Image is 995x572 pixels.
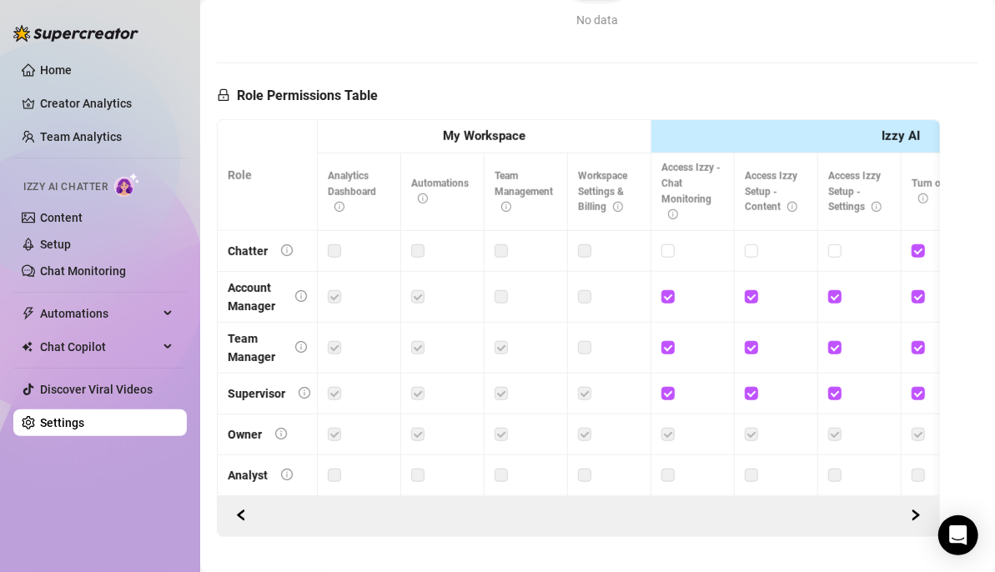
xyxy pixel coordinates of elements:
span: left [235,509,247,521]
span: info-circle [787,202,797,212]
span: info-circle [501,202,511,212]
a: Discover Viral Videos [40,383,153,396]
span: info-circle [334,202,344,212]
span: thunderbolt [22,307,35,320]
span: info-circle [281,469,293,480]
a: Team Analytics [40,130,122,143]
strong: Izzy AI [882,128,921,143]
a: Setup [40,238,71,251]
a: Chat Monitoring [40,264,126,278]
span: info-circle [668,209,678,219]
button: Scroll Backward [902,503,929,529]
a: Home [40,63,72,77]
span: lock [217,88,230,102]
span: info-circle [275,428,287,439]
div: Team Manager [228,329,282,366]
div: Supervisor [228,384,285,403]
strong: My Workspace [443,128,525,143]
span: Automations [411,178,469,205]
span: info-circle [295,341,307,353]
span: info-circle [281,244,293,256]
img: AI Chatter [114,173,140,197]
span: Turn off Izzy [912,178,968,205]
a: Creator Analytics [40,90,173,117]
span: Automations [40,300,158,327]
span: info-circle [613,202,623,212]
button: Scroll Forward [228,503,254,529]
span: Access Izzy Setup - Content [745,170,797,213]
a: Settings [40,416,84,429]
span: info-circle [872,202,882,212]
h5: Role Permissions Table [217,86,378,106]
span: info-circle [418,193,428,203]
span: Workspace Settings & Billing [578,170,627,213]
span: Analytics Dashboard [328,170,376,213]
img: Chat Copilot [22,341,33,353]
div: No data [234,11,962,29]
span: info-circle [918,193,928,203]
span: Team Management [495,170,553,213]
div: Chatter [228,242,268,260]
span: right [910,509,922,521]
div: Account Manager [228,278,282,315]
span: info-circle [299,387,310,399]
th: Role [218,120,318,231]
span: info-circle [295,290,307,302]
span: Izzy AI Chatter [23,179,108,195]
img: logo-BBDzfeDw.svg [13,25,138,42]
a: Content [40,211,83,224]
span: Access Izzy - Chat Monitoring [661,162,721,221]
span: Chat Copilot [40,334,158,360]
span: Access Izzy Setup - Settings [828,170,882,213]
div: Analyst [228,466,268,484]
div: Open Intercom Messenger [938,515,978,555]
div: Owner [228,425,262,444]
